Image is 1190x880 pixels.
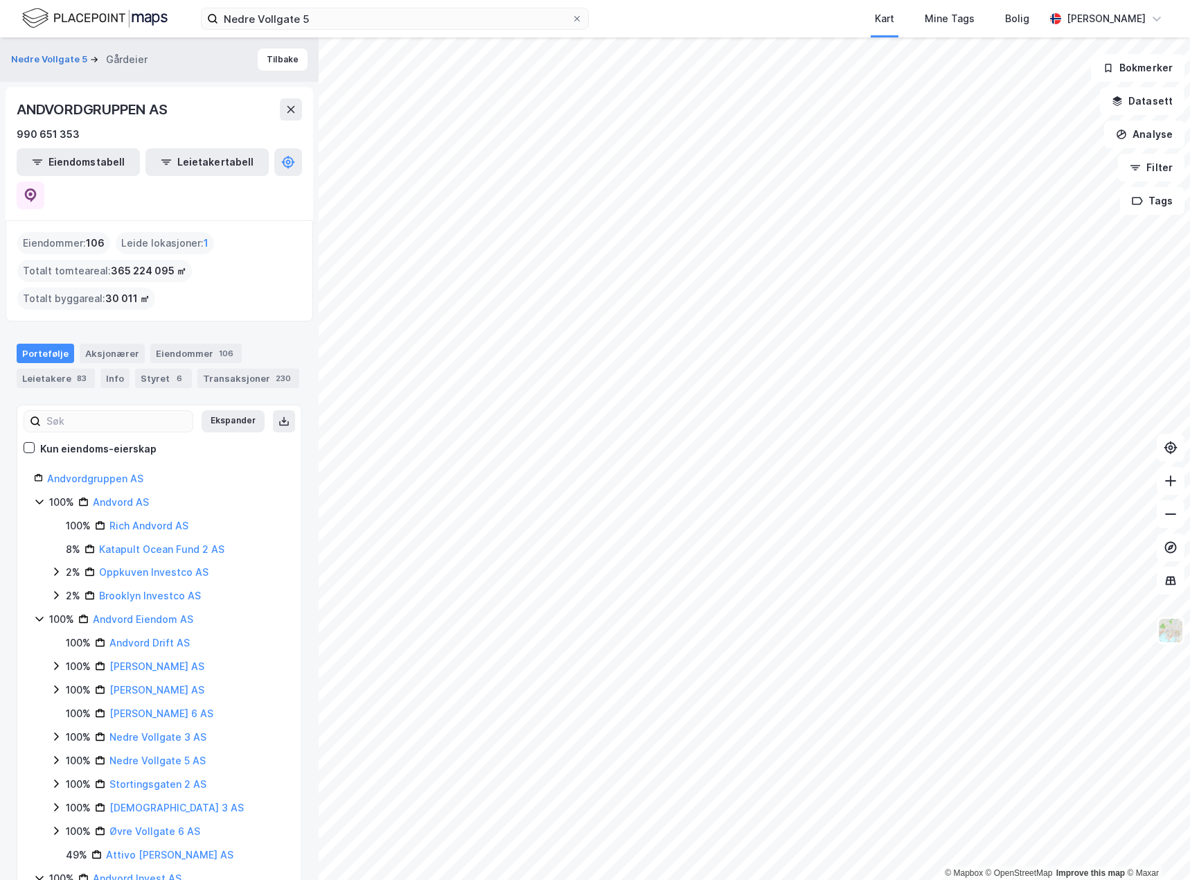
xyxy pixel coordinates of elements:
div: Leide lokasjoner : [116,232,214,254]
a: Brooklyn Investco AS [99,590,201,601]
button: Analyse [1104,121,1184,148]
div: 100% [66,682,91,698]
div: Mine Tags [925,10,975,27]
div: 100% [66,729,91,746]
span: 365 224 095 ㎡ [111,263,186,279]
div: Bolig [1005,10,1029,27]
button: Datasett [1100,87,1184,115]
a: Attivo [PERSON_NAME] AS [106,849,233,861]
div: ANDVORDGRUPPEN AS [17,98,170,121]
div: Transaksjoner [197,369,299,388]
input: Søk [41,411,193,432]
div: Info [100,369,130,388]
div: 100% [66,753,91,769]
input: Søk på adresse, matrikkel, gårdeiere, leietakere eller personer [218,8,571,29]
button: Bokmerker [1091,54,1184,82]
div: Kart [875,10,894,27]
div: 106 [216,346,236,360]
a: Oppkuven Investco AS [99,566,208,578]
div: 100% [66,800,91,816]
a: Nedre Vollgate 3 AS [109,731,206,743]
div: 990 651 353 [17,126,80,143]
button: Ekspander [202,410,265,432]
div: Totalt tomteareal : [17,260,192,282]
img: logo.f888ab2527a4732fd821a326f86c7f29.svg [22,6,168,30]
button: Eiendomstabell [17,148,140,176]
a: Stortingsgaten 2 AS [109,778,206,790]
div: Eiendommer [150,344,242,363]
a: [PERSON_NAME] AS [109,684,204,696]
div: 100% [66,776,91,793]
a: Rich Andvord AS [109,520,188,531]
span: 106 [86,235,105,252]
a: Andvord AS [93,496,149,508]
div: 83 [74,371,89,385]
a: Improve this map [1056,868,1125,878]
iframe: Chat Widget [1121,813,1190,880]
div: 100% [66,658,91,675]
div: [PERSON_NAME] [1067,10,1146,27]
div: 100% [66,823,91,840]
div: Styret [135,369,192,388]
div: 100% [66,518,91,534]
button: Tilbake [258,49,308,71]
div: 8% [66,541,80,558]
a: Mapbox [945,868,983,878]
div: 6 [172,371,186,385]
a: Andvord Eiendom AS [93,613,193,625]
span: 30 011 ㎡ [105,290,150,307]
a: [DEMOGRAPHIC_DATA] 3 AS [109,802,244,813]
a: Nedre Vollgate 5 AS [109,755,206,766]
a: Andvord Drift AS [109,637,190,649]
a: [PERSON_NAME] 6 AS [109,707,213,719]
div: Leietakere [17,369,95,388]
button: Leietakertabell [145,148,269,176]
a: Katapult Ocean Fund 2 AS [99,543,224,555]
div: 49% [66,847,87,863]
a: OpenStreetMap [986,868,1053,878]
a: Øvre Vollgate 6 AS [109,825,200,837]
div: 2% [66,564,80,581]
div: Totalt byggareal : [17,288,155,310]
button: Filter [1118,154,1184,182]
div: Kun eiendoms-eierskap [40,441,157,457]
a: Andvordgruppen AS [47,473,143,484]
span: 1 [204,235,208,252]
div: Eiendommer : [17,232,110,254]
div: 100% [66,635,91,651]
div: Gårdeier [106,51,148,68]
img: Z [1157,617,1184,644]
button: Nedre Vollgate 5 [11,53,90,67]
a: [PERSON_NAME] AS [109,660,204,672]
div: 230 [273,371,294,385]
div: 100% [49,611,74,628]
div: 100% [49,494,74,511]
div: 2% [66,588,80,604]
button: Tags [1120,187,1184,215]
div: 100% [66,705,91,722]
div: Portefølje [17,344,74,363]
div: Aksjonærer [80,344,145,363]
